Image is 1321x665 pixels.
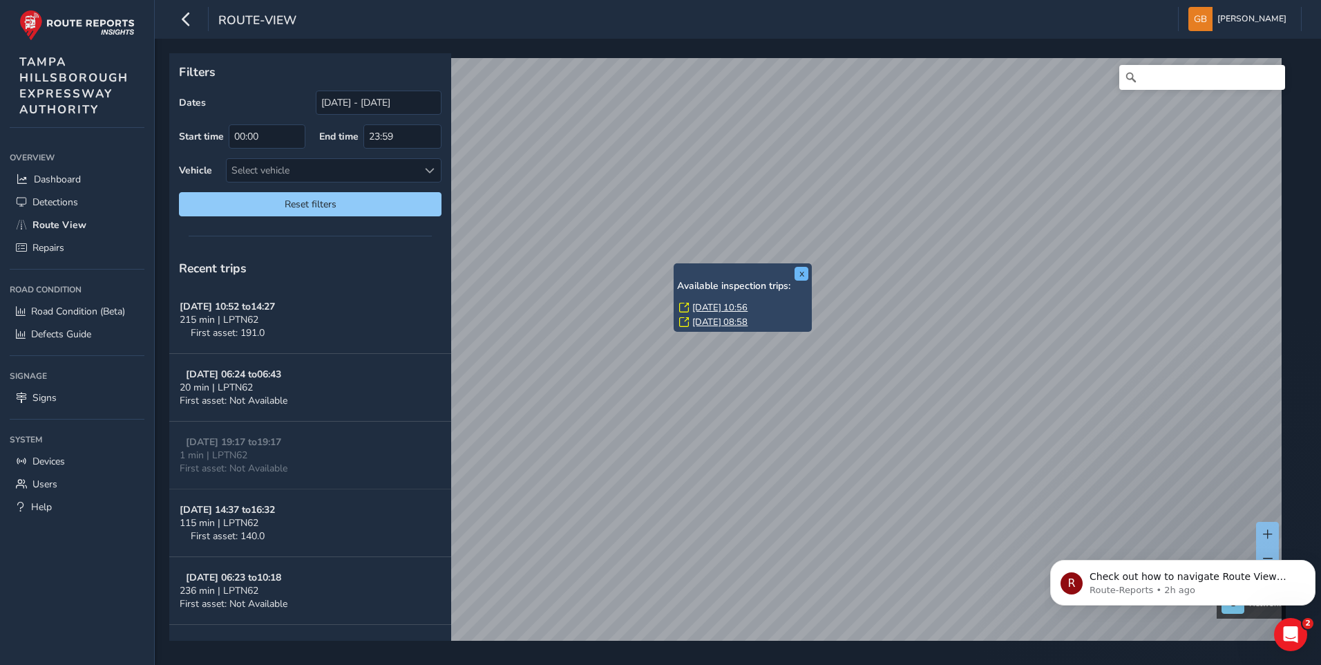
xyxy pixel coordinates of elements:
[32,391,57,404] span: Signs
[1188,7,1213,31] img: diamond-layout
[795,267,808,281] button: x
[10,236,144,259] a: Repairs
[1119,65,1285,90] input: Search
[32,196,78,209] span: Detections
[692,301,748,314] a: [DATE] 10:56
[1274,618,1307,651] iframe: Intercom live chat
[179,260,247,277] span: Recent trips
[180,584,258,597] span: 236 min | LPTN62
[1045,531,1321,628] iframe: Intercom notifications message
[179,63,441,81] p: Filters
[10,496,144,518] a: Help
[1188,7,1291,31] button: [PERSON_NAME]
[10,300,144,323] a: Road Condition (Beta)
[180,516,258,530] span: 115 min | LPTN62
[31,500,52,514] span: Help
[10,366,144,386] div: Signage
[169,557,451,625] button: [DATE] 06:23 to10:18236 min | LPTN62First asset: Not Available
[179,130,224,143] label: Start time
[10,386,144,409] a: Signs
[319,130,359,143] label: End time
[179,96,206,109] label: Dates
[218,12,296,31] span: route-view
[180,313,258,326] span: 215 min | LPTN62
[169,489,451,557] button: [DATE] 14:37 to16:32115 min | LPTN62First asset: 140.0
[191,530,265,543] span: First asset: 140.0
[32,218,86,232] span: Route View
[180,462,287,475] span: First asset: Not Available
[186,435,281,449] strong: [DATE] 19:17 to 19:17
[169,286,451,354] button: [DATE] 10:52 to14:27215 min | LPTN62First asset: 191.0
[10,168,144,191] a: Dashboard
[677,281,808,292] h6: Available inspection trips:
[10,279,144,300] div: Road Condition
[34,173,81,186] span: Dashboard
[227,159,418,182] div: Select vehicle
[169,354,451,422] button: [DATE] 06:24 to06:4320 min | LPTN62First asset: Not Available
[169,422,451,489] button: [DATE] 19:17 to19:171 min | LPTN62First asset: Not Available
[19,10,135,41] img: rr logo
[10,429,144,450] div: System
[186,639,281,652] strong: [DATE] 17:56 to 18:48
[174,58,1282,657] canvas: Map
[19,54,129,118] span: TAMPA HILLSBOROUGH EXPRESSWAY AUTHORITY
[10,473,144,496] a: Users
[692,316,748,328] a: [DATE] 08:58
[186,368,281,381] strong: [DATE] 06:24 to 06:43
[10,214,144,236] a: Route View
[31,305,125,318] span: Road Condition (Beta)
[10,147,144,168] div: Overview
[32,455,65,468] span: Devices
[180,300,275,313] strong: [DATE] 10:52 to 14:27
[180,597,287,610] span: First asset: Not Available
[180,394,287,407] span: First asset: Not Available
[180,381,253,394] span: 20 min | LPTN62
[179,192,441,216] button: Reset filters
[186,571,281,584] strong: [DATE] 06:23 to 10:18
[189,198,431,211] span: Reset filters
[1302,618,1313,629] span: 2
[1217,7,1286,31] span: [PERSON_NAME]
[32,478,57,491] span: Users
[10,323,144,346] a: Defects Guide
[191,326,265,339] span: First asset: 191.0
[180,503,275,516] strong: [DATE] 14:37 to 16:32
[32,241,64,254] span: Repairs
[10,191,144,214] a: Detections
[179,164,212,177] label: Vehicle
[10,450,144,473] a: Devices
[180,449,247,462] span: 1 min | LPTN62
[31,328,91,341] span: Defects Guide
